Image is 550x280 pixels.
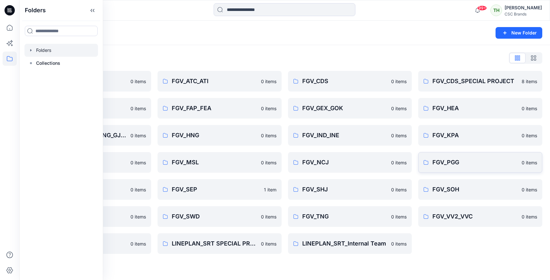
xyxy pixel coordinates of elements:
[302,77,388,86] p: FGV_CDS
[505,12,542,16] div: CSC Brands
[288,179,412,200] a: FGV_SHJ0 items
[302,158,388,167] p: FGV_NCJ
[418,179,542,200] a: FGV_SOH0 items
[158,125,282,146] a: FGV_HNG0 items
[172,158,257,167] p: FGV_MSL
[432,158,518,167] p: FGV_PGG
[522,213,537,220] p: 0 items
[288,206,412,227] a: FGV_TNG0 items
[522,186,537,193] p: 0 items
[288,152,412,173] a: FGV_NCJ0 items
[302,104,388,113] p: FGV_GEX_GOK
[172,131,257,140] p: FGV_HNG
[522,105,537,112] p: 0 items
[130,240,146,247] p: 0 items
[432,212,518,221] p: FGV_VV2_VVC
[391,186,407,193] p: 0 items
[418,71,542,92] a: FGV_CDS_SPECIAL PROJECT8 items
[158,233,282,254] a: LINEPLAN_SRT SPECIAL PROJECTS0 items
[418,98,542,119] a: FGV_HEA0 items
[302,239,388,248] p: LINEPLAN_SRT_Internal Team
[391,132,407,139] p: 0 items
[158,98,282,119] a: FGV_FAP_FEA0 items
[522,159,537,166] p: 0 items
[391,105,407,112] p: 0 items
[432,104,518,113] p: FGV_HEA
[418,125,542,146] a: FGV_KPA0 items
[261,213,276,220] p: 0 items
[288,98,412,119] a: FGV_GEX_GOK0 items
[432,185,518,194] p: FGV_SOH
[172,77,257,86] p: FGV_ATC_ATI
[172,185,260,194] p: FGV_SEP
[391,213,407,220] p: 0 items
[36,59,60,67] p: Collections
[130,78,146,85] p: 0 items
[288,125,412,146] a: FGV_IND_INE0 items
[158,179,282,200] a: FGV_SEP1 item
[261,240,276,247] p: 0 items
[505,4,542,12] div: [PERSON_NAME]
[391,159,407,166] p: 0 items
[158,71,282,92] a: FGV_ATC_ATI0 items
[261,105,276,112] p: 0 items
[496,27,542,39] button: New Folder
[261,78,276,85] p: 0 items
[158,152,282,173] a: FGV_MSL0 items
[261,132,276,139] p: 0 items
[158,206,282,227] a: FGV_SWD0 items
[490,5,502,16] div: TH
[391,240,407,247] p: 0 items
[172,212,257,221] p: FGV_SWD
[130,213,146,220] p: 0 items
[130,105,146,112] p: 0 items
[418,152,542,173] a: FGV_PGG0 items
[522,132,537,139] p: 0 items
[302,212,388,221] p: FGV_TNG
[264,186,276,193] p: 1 item
[130,132,146,139] p: 0 items
[130,186,146,193] p: 0 items
[172,104,257,113] p: FGV_FAP_FEA
[288,71,412,92] a: FGV_CDS0 items
[477,5,487,11] span: 99+
[302,131,388,140] p: FGV_IND_INE
[432,131,518,140] p: FGV_KPA
[302,185,388,194] p: FGV_SHJ
[418,206,542,227] a: FGV_VV2_VVC0 items
[522,78,537,85] p: 8 items
[172,239,257,248] p: LINEPLAN_SRT SPECIAL PROJECTS
[391,78,407,85] p: 0 items
[288,233,412,254] a: LINEPLAN_SRT_Internal Team0 items
[130,159,146,166] p: 0 items
[432,77,518,86] p: FGV_CDS_SPECIAL PROJECT
[261,159,276,166] p: 0 items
